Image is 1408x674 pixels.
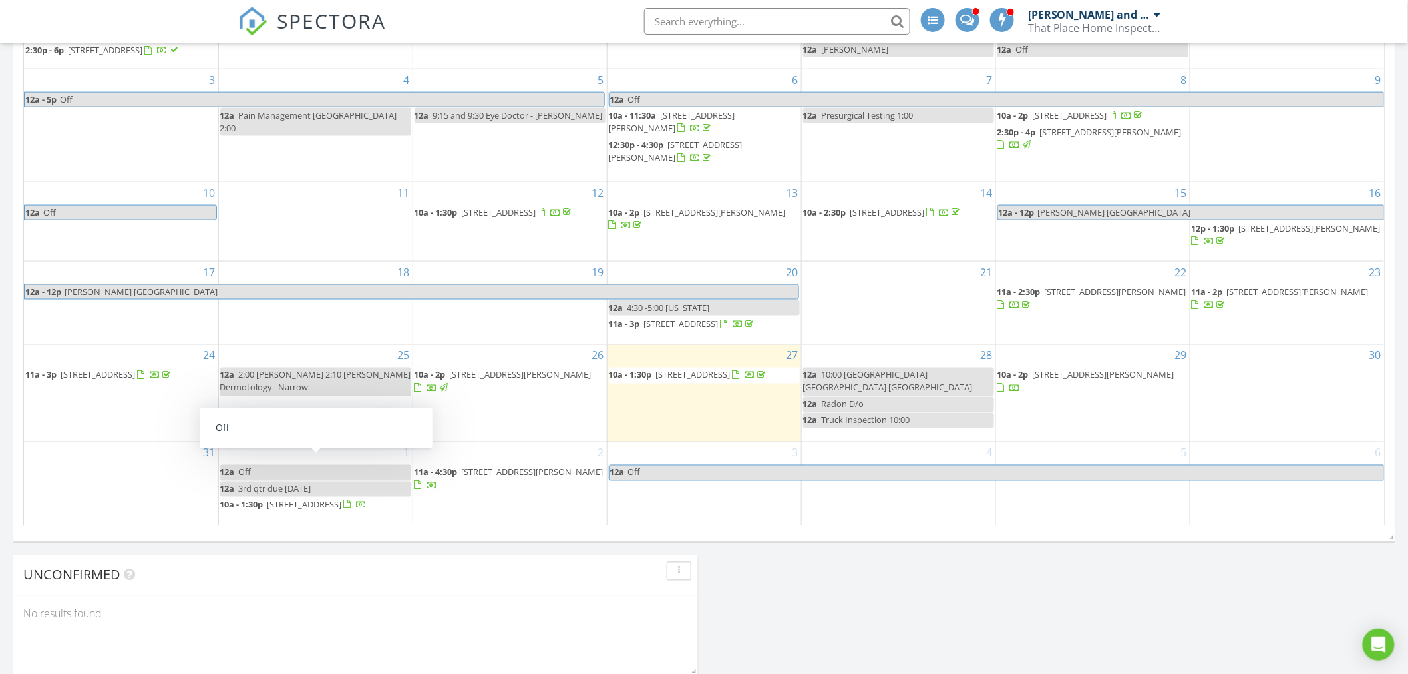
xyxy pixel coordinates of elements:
td: Go to August 6, 2025 [607,69,801,182]
span: [STREET_ADDRESS] [61,369,135,381]
td: Go to September 6, 2025 [1190,442,1384,525]
span: 12a [610,466,625,480]
td: Go to September 5, 2025 [995,442,1190,525]
span: [STREET_ADDRESS][PERSON_NAME] [609,109,735,134]
a: 10a - 1:30p [STREET_ADDRESS] [609,368,800,384]
a: Go to August 13, 2025 [784,182,801,204]
a: 11a - 3p [STREET_ADDRESS] [25,369,173,381]
span: [STREET_ADDRESS] [267,499,342,511]
a: 2:30p - 4p [STREET_ADDRESS][PERSON_NAME] [997,126,1182,151]
a: Go to August 12, 2025 [590,182,607,204]
span: 12a [803,43,818,55]
a: Go to August 9, 2025 [1373,69,1384,91]
span: 10a - 2p [997,369,1029,381]
span: 12a [609,302,623,314]
span: [PERSON_NAME] [GEOGRAPHIC_DATA] [65,286,218,298]
span: [STREET_ADDRESS][PERSON_NAME] [450,369,592,381]
a: Go to September 1, 2025 [401,442,413,464]
td: Go to August 22, 2025 [995,262,1190,345]
span: [STREET_ADDRESS][PERSON_NAME] [1227,286,1369,298]
span: Radon D/o [822,398,864,410]
a: Go to August 11, 2025 [395,182,413,204]
a: 12:30p - 4:30p [STREET_ADDRESS][PERSON_NAME] [609,139,743,163]
span: 12a [803,398,818,410]
span: [STREET_ADDRESS] [644,318,719,330]
span: 12a [415,109,429,121]
span: 11a - 2p [1192,286,1223,298]
span: 10a - 1:30p [609,369,652,381]
span: Off [239,466,252,478]
span: 10a - 2:30p [803,206,846,218]
td: Go to August 28, 2025 [801,345,995,442]
span: 4:30 -5:00 [US_STATE] [627,302,710,314]
a: Go to September 4, 2025 [984,442,995,464]
td: Go to August 10, 2025 [24,182,218,261]
td: Go to September 2, 2025 [413,442,607,525]
a: Go to August 24, 2025 [201,345,218,366]
td: Go to August 15, 2025 [995,182,1190,261]
span: Unconfirmed [23,566,120,584]
span: [STREET_ADDRESS] [462,206,536,218]
a: 10a - 1:30p [STREET_ADDRESS] [220,499,367,511]
td: Go to August 27, 2025 [607,345,801,442]
span: [PERSON_NAME] [822,43,889,55]
td: Go to August 21, 2025 [801,262,995,345]
span: 12a [610,93,625,107]
a: 10a - 2p [STREET_ADDRESS][PERSON_NAME] [997,369,1174,394]
a: Go to August 27, 2025 [784,345,801,366]
span: Off [628,93,641,105]
span: 12a [997,43,1012,55]
td: Go to August 31, 2025 [24,442,218,525]
a: 11a - 3p [STREET_ADDRESS] [609,318,757,330]
td: Go to August 25, 2025 [218,345,413,442]
a: Go to August 8, 2025 [1178,69,1190,91]
a: Go to August 22, 2025 [1172,262,1190,283]
td: Go to August 17, 2025 [24,262,218,345]
span: 10a - 2p [609,206,640,218]
a: 10a - 2p [STREET_ADDRESS] [997,108,1188,124]
a: 11a - 3p [STREET_ADDRESS] [25,368,217,384]
span: [STREET_ADDRESS][PERSON_NAME] [609,139,743,163]
span: Presurgical Testing 1:00 [822,109,914,121]
span: 10a - 1:30p [220,499,264,511]
a: 11a - 2:30p [STREET_ADDRESS][PERSON_NAME] [997,286,1186,310]
span: 10:00 [GEOGRAPHIC_DATA] [GEOGRAPHIC_DATA] [GEOGRAPHIC_DATA] [803,369,973,394]
span: Off [60,93,73,105]
td: Go to August 18, 2025 [218,262,413,345]
a: Go to August 17, 2025 [201,262,218,283]
input: Search everything... [644,8,910,35]
td: Go to August 14, 2025 [801,182,995,261]
a: Go to August 29, 2025 [1172,345,1190,366]
a: Go to August 4, 2025 [401,69,413,91]
span: 10a - 11:30a [609,109,657,121]
a: Go to August 31, 2025 [201,442,218,464]
img: The Best Home Inspection Software - Spectora [238,7,267,36]
td: Go to August 23, 2025 [1190,262,1384,345]
td: Go to August 3, 2025 [24,69,218,182]
a: Go to September 2, 2025 [596,442,607,464]
td: Go to August 7, 2025 [801,69,995,182]
span: 12a [803,109,818,121]
div: No results found [13,596,698,632]
a: 12:30p - 4:30p [STREET_ADDRESS][PERSON_NAME] [609,137,800,166]
td: Go to August 16, 2025 [1190,182,1384,261]
a: 12p - 1:30p [STREET_ADDRESS][PERSON_NAME] [1192,221,1383,250]
span: 2:30p - 4p [997,126,1036,138]
a: 10a - 2p [STREET_ADDRESS][PERSON_NAME] [609,206,786,231]
span: 11a - 3p [25,369,57,381]
span: [PERSON_NAME] [GEOGRAPHIC_DATA] [1038,206,1191,218]
td: Go to September 4, 2025 [801,442,995,525]
a: Go to August 6, 2025 [790,69,801,91]
span: Truck Inspection 10:00 [822,414,910,426]
a: 11a - 2:30p [STREET_ADDRESS][PERSON_NAME] [997,284,1188,313]
span: Off [43,206,56,218]
a: 10a - 2:30p [STREET_ADDRESS] [803,205,994,221]
a: Go to August 21, 2025 [978,262,995,283]
span: 12a [803,414,818,426]
span: 11a - 4:30p [415,466,458,478]
a: 11a - 2p [STREET_ADDRESS][PERSON_NAME] [1192,284,1383,313]
span: 2:00 [PERSON_NAME] 2:10 [PERSON_NAME] Dermotology - Narrow [220,369,411,394]
span: 10a - 2p [997,109,1029,121]
a: SPECTORA [238,18,386,46]
span: [STREET_ADDRESS] [850,206,925,218]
